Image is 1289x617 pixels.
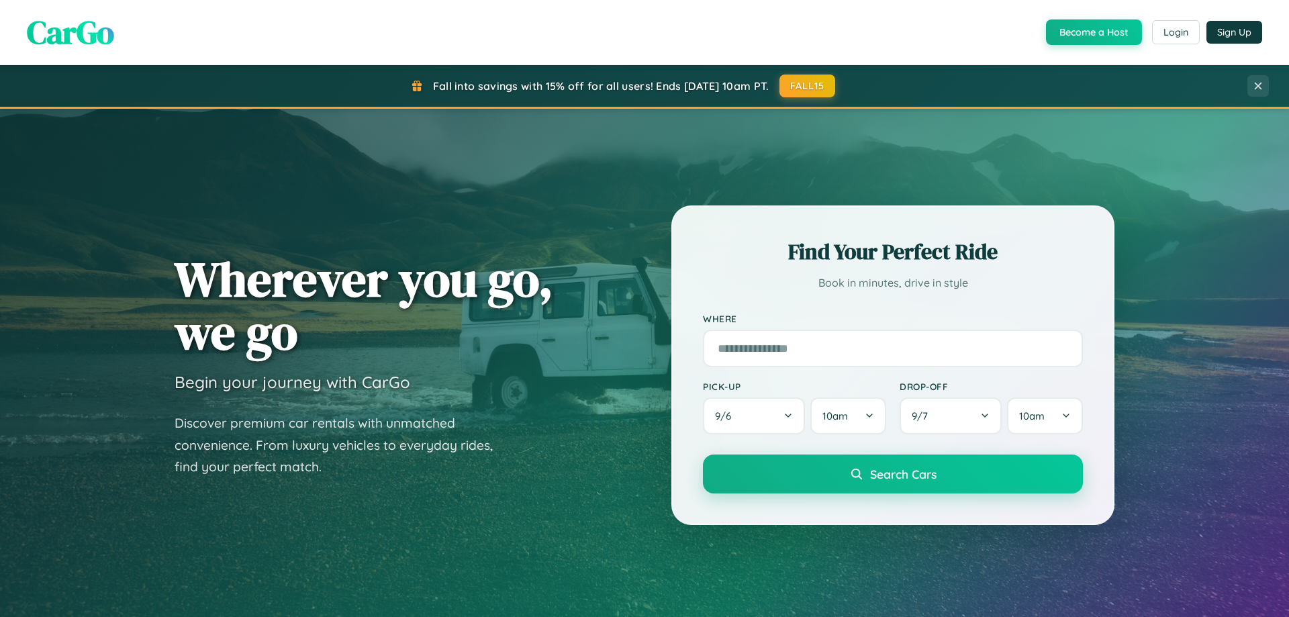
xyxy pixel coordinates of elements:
[715,410,738,422] span: 9 / 6
[703,273,1083,293] p: Book in minutes, drive in style
[703,313,1083,324] label: Where
[900,381,1083,392] label: Drop-off
[703,397,805,434] button: 9/6
[433,79,769,93] span: Fall into savings with 15% off for all users! Ends [DATE] 10am PT.
[900,397,1002,434] button: 9/7
[175,412,510,478] p: Discover premium car rentals with unmatched convenience. From luxury vehicles to everyday rides, ...
[779,75,836,97] button: FALL15
[703,381,886,392] label: Pick-up
[822,410,848,422] span: 10am
[870,467,937,481] span: Search Cars
[1019,410,1045,422] span: 10am
[175,252,553,359] h1: Wherever you go, we go
[175,372,410,392] h3: Begin your journey with CarGo
[912,410,935,422] span: 9 / 7
[703,455,1083,493] button: Search Cars
[703,237,1083,267] h2: Find Your Perfect Ride
[1152,20,1200,44] button: Login
[810,397,886,434] button: 10am
[27,10,114,54] span: CarGo
[1206,21,1262,44] button: Sign Up
[1046,19,1142,45] button: Become a Host
[1007,397,1083,434] button: 10am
